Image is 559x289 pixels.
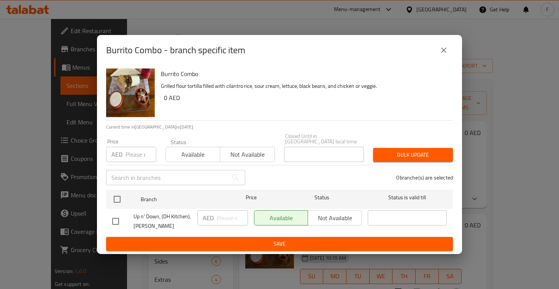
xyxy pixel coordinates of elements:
h2: Burrito Combo - branch specific item [106,44,245,56]
span: Bulk update [379,150,447,160]
button: Bulk update [373,148,453,162]
h6: 0 AED [164,92,447,103]
span: Up n' Down, (DH Kitchen), [PERSON_NAME] [133,212,191,231]
input: Please enter price [125,147,156,162]
input: Please enter price [217,210,248,225]
p: AED [111,150,122,159]
input: Search in branches [106,170,228,185]
span: Save [112,239,447,249]
p: Current time in [GEOGRAPHIC_DATA] is [DATE] [106,124,453,130]
span: Not available [223,149,272,160]
p: 0 branche(s) are selected [396,174,453,181]
p: AED [203,213,214,222]
span: Available [169,149,217,160]
button: Available [165,147,220,162]
span: Price [226,193,276,202]
button: Save [106,237,453,251]
img: Burrito Combo [106,68,155,117]
span: Branch [141,195,220,204]
button: Not available [220,147,275,162]
button: close [435,41,453,59]
span: Status is valid till [368,193,447,202]
h6: Burrito Combo [161,68,447,79]
span: Status [283,193,362,202]
p: Grilled flour tortilla filled with cilantro rice, sour cream, lettuce, black beans, and chicken o... [161,81,447,91]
